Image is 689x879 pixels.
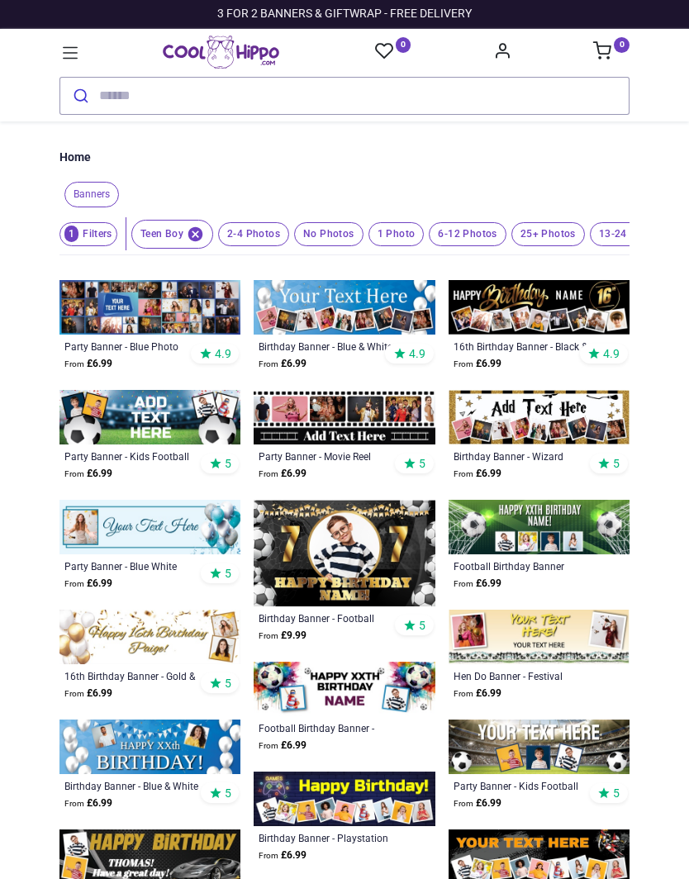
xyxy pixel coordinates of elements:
img: Personalised Party Banner - Movie Reel Collage - 6 Photo Upload [254,390,435,444]
a: Birthday Banner - Blue & White [64,779,202,792]
span: From [64,469,84,478]
a: Football Birthday Banner [454,559,591,573]
img: Cool Hippo [163,36,279,69]
img: Personalised Hen Do Banner - Festival Theme - Custom Text & 2 Photo Upload [449,610,630,664]
a: Party Banner - Blue Photo Collage [64,340,202,353]
strong: £ 6.99 [259,356,306,372]
img: Personalised Party Banner - Blue White Balloons - Custom Text 1 Photo Upload [59,500,240,554]
strong: £ 6.99 [454,576,501,592]
strong: £ 6.99 [454,686,501,701]
img: Personalised Happy 16th Birthday Banner - Gold & White Balloons - 2 Photo Upload [59,610,240,664]
span: 1 [64,226,78,242]
strong: £ 6.99 [64,576,112,592]
button: Banners [59,182,119,207]
strong: £ 6.99 [454,466,501,482]
span: From [454,689,473,698]
span: Teen Boy [131,220,213,249]
a: Football Birthday Banner - Kids Football Party [259,721,396,734]
a: 0 [375,41,411,62]
strong: £ 6.99 [259,738,306,753]
strong: £ 6.99 [64,466,112,482]
span: No Photos [294,222,364,246]
span: From [454,469,473,478]
strong: £ 9.99 [259,628,306,644]
img: Personalised Happy 16th Birthday Banner - Black & Gold - Custom Name & 9 Photo Upload [449,280,630,335]
img: Personalised Happy Birthday Banner - Playstation Gaming Teenager - Custom Text & 9 Photo Upload [254,772,435,826]
img: Personalised Happy Birthday Banner - Blue & White - 9 Photo Upload [254,280,435,335]
span: 5 [225,566,231,581]
a: Logo of Cool Hippo [163,36,279,69]
span: 1 Photo [368,222,425,246]
span: 5 [419,456,425,471]
span: Banners [64,182,119,207]
a: Home [59,150,91,166]
img: Personalised Football Birthday Banner - Kids Football Goal- Custom Text & 4 Photos [449,500,630,554]
a: Party Banner - Kids Football [64,449,202,463]
sup: 0 [396,37,411,53]
span: From [64,799,84,808]
span: 6-12 Photos [429,222,506,246]
span: 5 [613,786,620,801]
span: From [454,579,473,588]
span: From [259,469,278,478]
a: 16th Birthday Banner - Black & Gold [454,340,591,353]
span: 5 [225,456,231,471]
strong: £ 6.99 [64,686,112,701]
span: From [259,851,278,860]
a: 16th Birthday Banner - Gold & White Balloons [64,669,202,682]
a: Birthday Banner - Blue & White [259,340,396,353]
span: 13-24 Photos [590,222,673,246]
span: From [64,359,84,368]
a: Account Info [493,46,511,59]
button: 1Filters [59,222,117,246]
a: Birthday Banner - Wizard Witch [454,449,591,463]
span: 2-4 Photos [218,222,289,246]
span: 4.9 [603,346,620,361]
span: 5 [225,676,231,691]
img: Personalised Happy Birthday Banner - Blue & White - Custom Age & 2 Photo Upload [59,720,240,774]
strong: £ 6.99 [64,796,112,811]
span: From [259,741,278,750]
span: From [64,579,84,588]
a: Birthday Banner - Football [259,611,396,625]
img: Personalised Party Banner - Blue Photo Collage - Custom Text & 30 Photo Upload [59,280,240,335]
span: 5 [419,618,425,633]
span: 4.9 [409,346,425,361]
span: 25+ Photos [511,222,585,246]
span: From [259,631,278,640]
strong: £ 6.99 [454,356,501,372]
a: Party Banner - Blue White Balloons [64,559,202,573]
strong: £ 6.99 [259,466,306,482]
span: 4.9 [215,346,231,361]
img: Personalised Birthday Backdrop Banner - Football - Add Text & 1 Photo [254,500,435,606]
img: Personalised Party Banner - Kids Football Pitch - Custom Text & 3 Photo Upload [449,720,630,774]
a: 0 [593,46,630,59]
div: 3 FOR 2 BANNERS & GIFTWRAP - FREE DELIVERY [217,6,472,22]
span: 5 [225,786,231,801]
a: Party Banner - Kids Football Pitch [454,779,591,792]
button: Submit [60,78,99,114]
a: Party Banner - Movie Reel Collage [259,449,396,463]
strong: £ 6.99 [454,796,501,811]
strong: £ 6.99 [259,848,306,863]
img: Personalised Football Birthday Banner - Kids Football Party - Custom Text & 2 Photos [254,662,435,716]
span: From [259,359,278,368]
a: Birthday Banner - Playstation Gaming Teenager [259,831,396,844]
strong: £ 6.99 [64,356,112,372]
img: Personalised Happy Birthday Banner - Wizard Witch - 9 Photo Upload [449,390,630,444]
span: 5 [613,456,620,471]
